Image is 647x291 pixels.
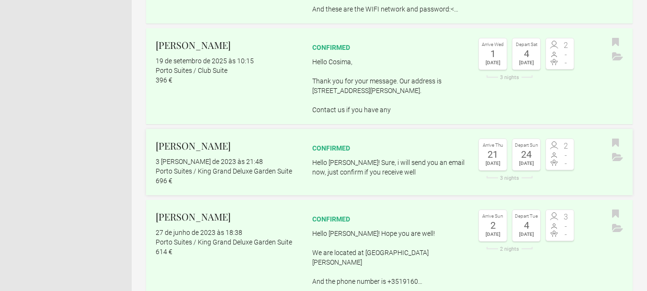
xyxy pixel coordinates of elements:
[515,221,538,230] div: 4
[481,141,504,150] div: Arrive Thu
[560,59,571,67] span: -
[515,49,538,58] div: 4
[481,150,504,159] div: 21
[610,50,625,64] button: Archive
[560,142,571,150] span: 2
[515,150,538,159] div: 24
[560,231,571,238] span: -
[610,221,625,236] button: Archive
[156,158,263,165] flynt-date-display: 3 [PERSON_NAME] de 2023 às 21:48
[481,212,504,221] div: Arrive Sun
[481,58,504,67] div: [DATE]
[478,246,541,252] div: 2 nights
[478,75,541,80] div: 3 nights
[156,57,254,65] flynt-date-display: 19 de setembro de 2025 às 10:15
[156,38,300,52] h2: [PERSON_NAME]
[515,41,538,49] div: Depart Sat
[156,229,242,236] flynt-date-display: 27 de junho de 2023 às 18:38
[156,177,172,185] flynt-currency: 696 €
[481,221,504,230] div: 2
[156,66,300,75] div: Porto Suites / Club Suite
[560,51,571,58] span: -
[515,212,538,221] div: Depart Tue
[156,237,300,247] div: Porto Suites / King Grand Deluxe Garden Suite
[515,141,538,150] div: Depart Sun
[156,166,300,176] div: Porto Suites / King Grand Deluxe Garden Suite
[610,207,622,221] button: Bookmark
[560,151,571,159] span: -
[481,230,504,239] div: [DATE]
[156,76,172,84] flynt-currency: 396 €
[515,159,538,168] div: [DATE]
[312,143,466,153] div: confirmed
[610,35,622,50] button: Bookmark
[156,248,172,256] flynt-currency: 614 €
[146,129,633,195] a: [PERSON_NAME] 3 [PERSON_NAME] de 2023 às 21:48 Porto Suites / King Grand Deluxe Garden Suite 696 ...
[560,213,571,221] span: 3
[146,28,633,124] a: [PERSON_NAME] 19 de setembro de 2025 às 10:15 Porto Suites / Club Suite 396 € confirmed Hello Cos...
[610,151,625,165] button: Archive
[481,49,504,58] div: 1
[312,43,466,52] div: confirmed
[156,210,300,224] h2: [PERSON_NAME]
[560,222,571,230] span: -
[478,175,541,181] div: 3 nights
[515,230,538,239] div: [DATE]
[481,41,504,49] div: Arrive Wed
[610,136,622,151] button: Bookmark
[481,159,504,168] div: [DATE]
[560,160,571,167] span: -
[560,42,571,49] span: 2
[312,229,466,286] p: Hello [PERSON_NAME]! Hope you are well! We are located at [GEOGRAPHIC_DATA][PERSON_NAME] And the ...
[156,139,300,153] h2: [PERSON_NAME]
[312,158,466,177] p: Hello [PERSON_NAME]! Sure, i will send you an email now, just confirm if you receive well
[312,214,466,224] div: confirmed
[312,57,466,115] p: Hello Cosima, Thank you for your message. Our address is [STREET_ADDRESS][PERSON_NAME]. Contact u...
[515,58,538,67] div: [DATE]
